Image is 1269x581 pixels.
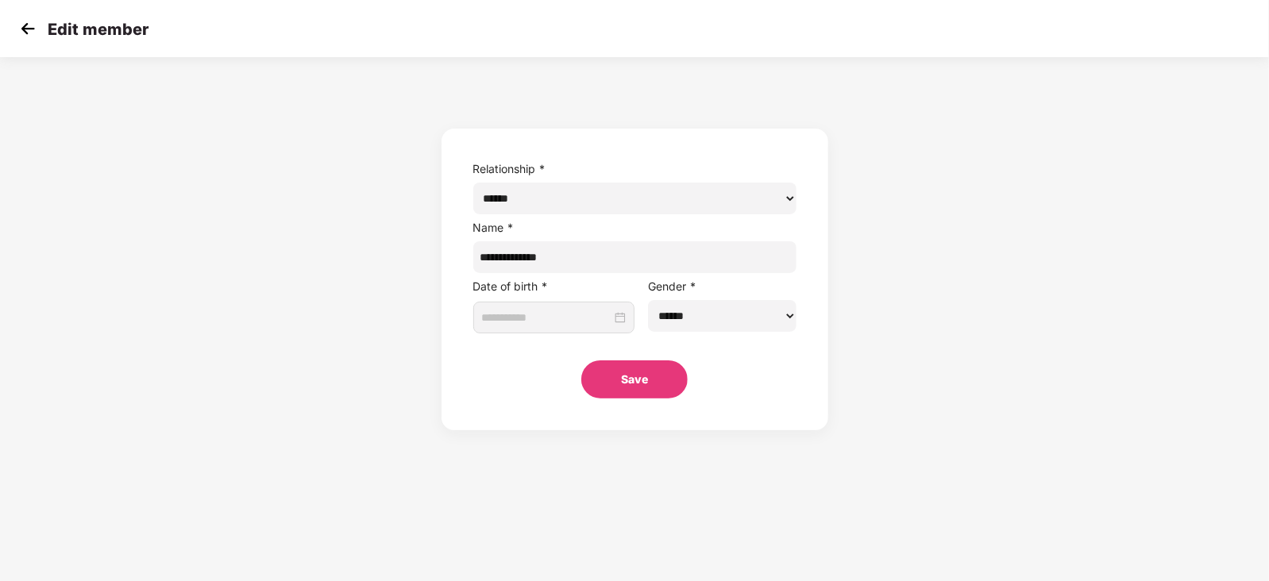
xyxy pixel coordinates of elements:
[16,17,40,40] img: svg+xml;base64,PHN2ZyB4bWxucz0iaHR0cDovL3d3dy53My5vcmcvMjAwMC9zdmciIHdpZHRoPSIzMCIgaGVpZ2h0PSIzMC...
[473,221,515,234] label: Name *
[48,20,148,39] p: Edit member
[473,279,549,293] label: Date of birth *
[648,279,696,293] label: Gender *
[581,360,688,398] button: Save
[473,162,546,175] label: Relationship *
